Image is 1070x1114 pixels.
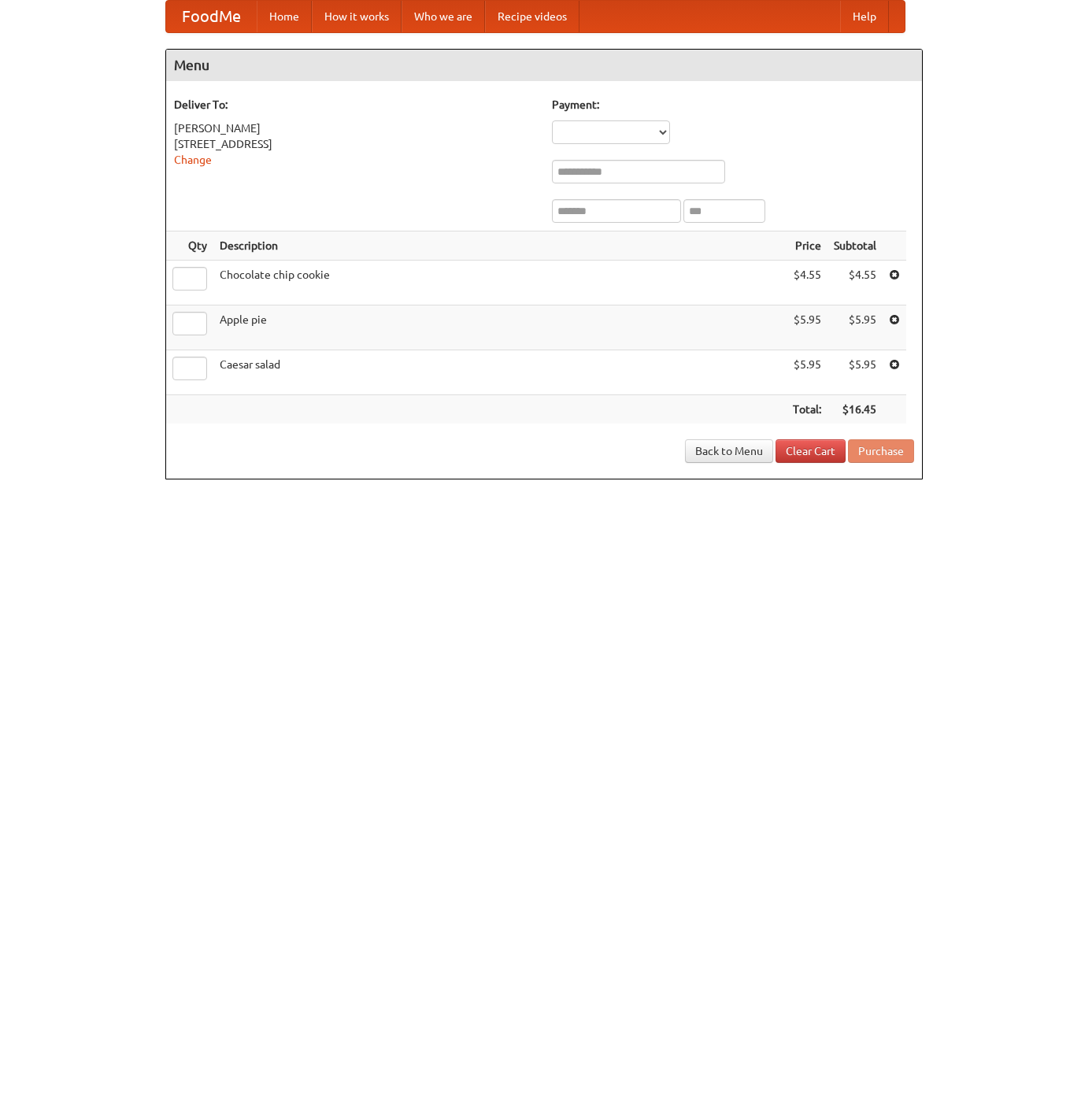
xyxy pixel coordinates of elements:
[166,1,257,32] a: FoodMe
[827,231,883,261] th: Subtotal
[174,97,536,113] h5: Deliver To:
[787,231,827,261] th: Price
[213,305,787,350] td: Apple pie
[166,50,922,81] h4: Menu
[827,261,883,305] td: $4.55
[827,395,883,424] th: $16.45
[840,1,889,32] a: Help
[827,350,883,395] td: $5.95
[402,1,485,32] a: Who we are
[787,305,827,350] td: $5.95
[166,231,213,261] th: Qty
[552,97,914,113] h5: Payment:
[213,350,787,395] td: Caesar salad
[787,350,827,395] td: $5.95
[485,1,579,32] a: Recipe videos
[776,439,846,463] a: Clear Cart
[213,231,787,261] th: Description
[787,395,827,424] th: Total:
[685,439,773,463] a: Back to Menu
[174,136,536,152] div: [STREET_ADDRESS]
[787,261,827,305] td: $4.55
[174,154,212,166] a: Change
[827,305,883,350] td: $5.95
[257,1,312,32] a: Home
[213,261,787,305] td: Chocolate chip cookie
[848,439,914,463] button: Purchase
[174,120,536,136] div: [PERSON_NAME]
[312,1,402,32] a: How it works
